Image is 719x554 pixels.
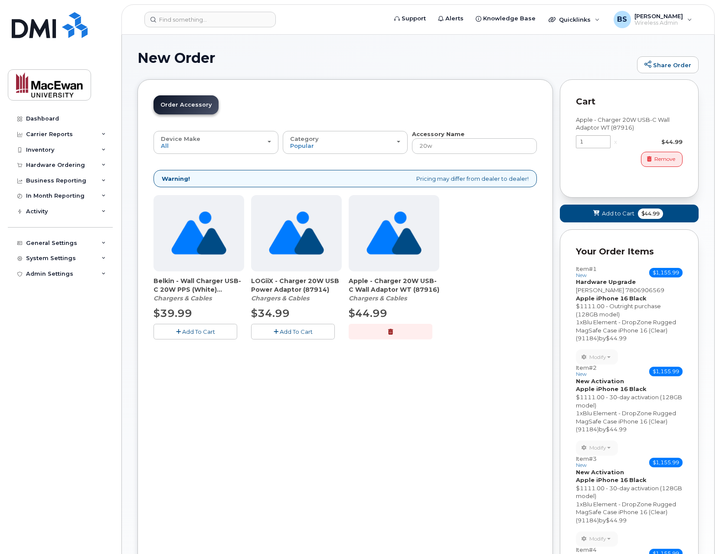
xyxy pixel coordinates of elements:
[154,324,237,339] button: Add To Cart
[576,272,587,278] small: new
[349,277,439,294] span: Apple - Charger 20W USB-C Wall Adaptor WT (87916)
[283,131,408,153] button: Category Popular
[290,135,319,142] span: Category
[160,101,212,108] span: Order Accessory
[154,131,278,153] button: Device Make All
[611,138,621,146] div: x
[576,456,597,468] h3: Item
[576,245,683,258] p: Your Order Items
[589,353,606,361] span: Modify
[576,319,580,326] span: 1
[576,95,683,108] p: Cart
[154,277,244,294] span: Belkin - Wall Charger USB-C 20W PPS (White) (91320)
[606,517,627,524] span: $44.99
[154,170,537,188] div: Pricing may differ from dealer to dealer!
[560,205,699,222] button: Add to Cart $44.99
[576,501,580,508] span: 1
[576,349,618,365] button: Modify
[649,268,683,277] span: $1,155.99
[251,307,290,319] span: $34.99
[649,458,683,467] span: $1,155.99
[576,440,618,456] button: Modify
[621,138,683,146] div: $44.99
[629,385,647,392] strong: Black
[366,195,422,271] img: no_image_found-2caef05468ed5679b831cfe6fc140e25e0c280774317ffc20a367ab7fd17291e.png
[637,56,699,74] a: Share Order
[576,484,683,500] div: $1111.00 - 30-day activation (128GB model)
[576,371,587,377] small: new
[349,277,439,303] div: Apple - Charger 20W USB-C Wall Adaptor WT (87916)
[251,294,309,302] em: Chargers & Cables
[602,209,634,218] span: Add to Cart
[589,546,597,553] span: #4
[576,410,580,417] span: 1
[641,152,683,167] button: Remove
[576,378,624,385] strong: New Activation
[269,195,324,271] img: no_image_found-2caef05468ed5679b831cfe6fc140e25e0c280774317ffc20a367ab7fd17291e.png
[154,307,192,319] span: $39.99
[349,307,387,319] span: $44.99
[629,295,647,302] strong: Black
[576,116,683,132] div: Apple - Charger 20W USB-C Wall Adaptor WT (87916)
[251,277,342,303] div: LOGiiX - Charger 20W USB Power Adaptor (87914)
[589,535,606,543] span: Modify
[589,444,606,452] span: Modify
[412,130,464,137] strong: Accessory Name
[576,287,624,293] span: [PERSON_NAME]
[137,50,633,65] h1: New Order
[154,277,244,303] div: Belkin - Wall Charger USB-C 20W PPS (White) (91320)
[638,209,663,219] span: $44.99
[290,142,314,149] span: Popular
[606,335,627,342] span: $44.99
[576,501,676,524] span: Blu Element - DropZone Rugged MagSafe Case iPhone 16 (Clear) (91184)
[625,287,664,293] span: 7806906569
[576,469,624,476] strong: New Activation
[251,277,342,294] span: LOGiiX - Charger 20W USB Power Adaptor (87914)
[161,142,169,149] span: All
[576,393,683,409] div: $1111.00 - 30-day activation (128GB model)
[576,476,628,483] strong: Apple iPhone 16
[649,367,683,376] span: $1,155.99
[576,409,683,433] div: x by
[576,318,683,342] div: x by
[589,455,597,462] span: #3
[589,364,597,371] span: #2
[576,319,676,342] span: Blu Element - DropZone Rugged MagSafe Case iPhone 16 (Clear) (91184)
[589,265,597,272] span: #1
[154,294,212,302] em: Chargers & Cables
[349,294,407,302] em: Chargers & Cables
[576,295,628,302] strong: Apple iPhone 16
[576,410,676,433] span: Blu Element - DropZone Rugged MagSafe Case iPhone 16 (Clear) (91184)
[576,365,597,377] h3: Item
[629,476,647,483] strong: Black
[576,278,636,285] strong: Hardware Upgrade
[606,426,627,433] span: $44.99
[576,302,683,318] div: $1111.00 - Outright purchase (128GB model)
[162,175,190,183] strong: Warning!
[251,324,335,339] button: Add To Cart
[576,531,618,547] button: Modify
[161,135,200,142] span: Device Make
[654,155,675,163] span: Remove
[171,195,226,271] img: no_image_found-2caef05468ed5679b831cfe6fc140e25e0c280774317ffc20a367ab7fd17291e.png
[576,500,683,525] div: x by
[576,385,628,392] strong: Apple iPhone 16
[576,266,597,278] h3: Item
[280,328,313,335] span: Add To Cart
[576,462,587,468] small: new
[182,328,215,335] span: Add To Cart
